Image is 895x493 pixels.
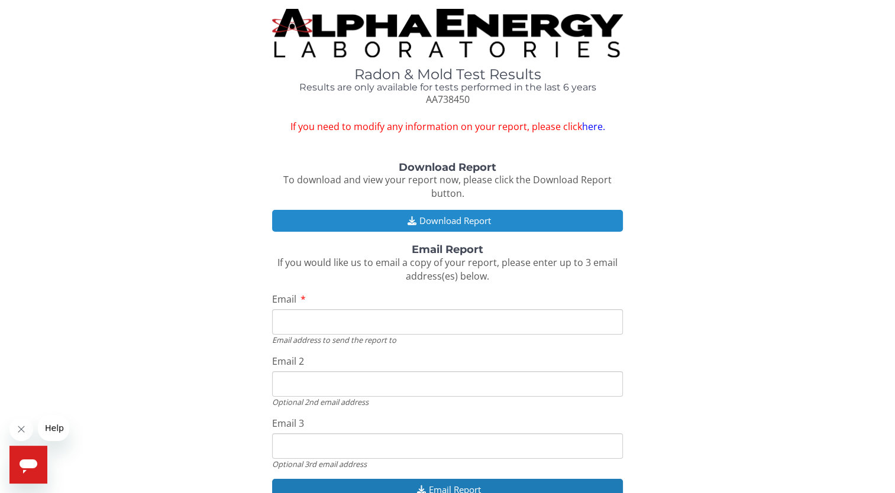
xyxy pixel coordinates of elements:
span: Email [272,293,296,306]
div: Optional 2nd email address [272,397,623,407]
a: here. [581,120,605,133]
span: If you would like us to email a copy of your report, please enter up to 3 email address(es) below. [277,256,618,283]
div: Optional 3rd email address [272,459,623,469]
h1: Radon & Mold Test Results [272,67,623,82]
iframe: Message from company [38,415,69,441]
iframe: Close message [9,417,33,441]
span: AA738450 [425,93,469,106]
strong: Email Report [412,243,483,256]
button: Download Report [272,210,623,232]
strong: Download Report [399,161,496,174]
span: Email 2 [272,355,304,368]
img: TightCrop.jpg [272,9,623,57]
span: If you need to modify any information on your report, please click [272,120,623,134]
span: To download and view your report now, please click the Download Report button. [283,173,612,200]
div: Email address to send the report to [272,335,623,345]
iframe: Button to launch messaging window [9,446,47,484]
h4: Results are only available for tests performed in the last 6 years [272,82,623,93]
span: Email 3 [272,417,304,430]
